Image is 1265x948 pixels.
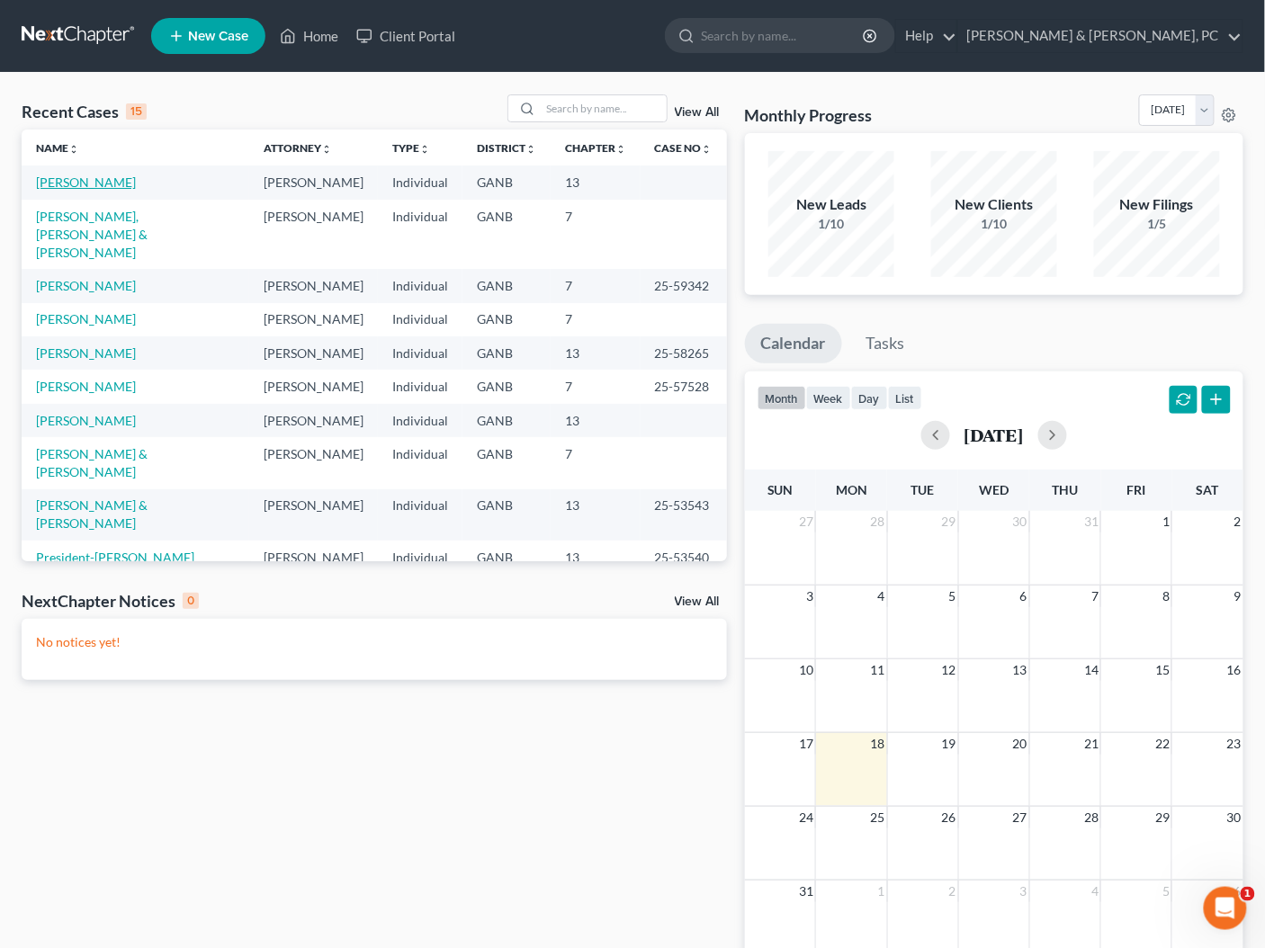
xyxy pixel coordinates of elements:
td: GANB [462,200,551,269]
td: GANB [462,336,551,370]
span: 23 [1225,733,1243,755]
span: 26 [940,807,958,828]
a: Case Nounfold_more [655,141,713,155]
td: 25-53540 [641,541,727,574]
a: View All [675,595,720,608]
i: unfold_more [321,144,332,155]
span: 30 [1225,807,1243,828]
td: [PERSON_NAME] [249,200,378,269]
td: [PERSON_NAME] [249,269,378,302]
span: 9 [1233,586,1243,607]
td: 13 [551,404,641,437]
span: Fri [1127,482,1146,497]
button: day [851,386,888,410]
span: 14 [1082,659,1100,681]
i: unfold_more [525,144,536,155]
span: 12 [940,659,958,681]
span: 27 [1011,807,1029,828]
a: [PERSON_NAME], [PERSON_NAME] & [PERSON_NAME] [36,209,148,260]
a: Chapterunfold_more [565,141,626,155]
span: 29 [1153,807,1171,828]
td: [PERSON_NAME] [249,489,378,541]
h3: Monthly Progress [745,104,873,126]
span: 11 [869,659,887,681]
td: 7 [551,303,641,336]
span: 28 [869,511,887,532]
td: Individual [378,437,462,488]
td: GANB [462,541,551,574]
td: 25-59342 [641,269,727,302]
td: Individual [378,303,462,336]
i: unfold_more [702,144,713,155]
span: 2 [1233,511,1243,532]
td: Individual [378,489,462,541]
a: [PERSON_NAME] [36,278,136,293]
a: Home [271,20,347,52]
span: 2 [947,881,958,902]
a: Help [896,20,956,52]
a: [PERSON_NAME] [36,174,136,190]
td: 13 [551,336,641,370]
h2: [DATE] [964,425,1024,444]
button: list [888,386,922,410]
td: 25-53543 [641,489,727,541]
span: 4 [1090,881,1100,902]
td: GANB [462,437,551,488]
i: unfold_more [615,144,626,155]
div: 1/5 [1094,215,1220,233]
span: 4 [876,586,887,607]
span: 1 [1241,887,1255,901]
div: New Leads [768,194,894,215]
a: [PERSON_NAME] & [PERSON_NAME] [36,497,148,531]
button: week [806,386,851,410]
span: 20 [1011,733,1029,755]
td: [PERSON_NAME] [249,541,378,574]
div: 1/10 [931,215,1057,233]
a: Attorneyunfold_more [264,141,332,155]
span: Thu [1053,482,1079,497]
span: 25 [869,807,887,828]
a: View All [675,106,720,119]
a: [PERSON_NAME] [36,413,136,428]
span: 6 [1233,881,1243,902]
td: GANB [462,303,551,336]
td: [PERSON_NAME] [249,437,378,488]
a: [PERSON_NAME] [36,311,136,326]
span: 5 [1161,881,1171,902]
span: 15 [1153,659,1171,681]
input: Search by name... [701,19,866,52]
button: month [758,386,806,410]
span: 5 [947,586,958,607]
a: Tasks [850,324,921,363]
td: 7 [551,200,641,269]
span: 1 [876,881,887,902]
span: 16 [1225,659,1243,681]
a: [PERSON_NAME] [36,379,136,394]
td: 7 [551,437,641,488]
td: 7 [551,269,641,302]
span: 31 [797,881,815,902]
td: Individual [378,269,462,302]
td: GANB [462,489,551,541]
span: 1 [1161,511,1171,532]
td: [PERSON_NAME] [249,404,378,437]
span: 6 [1018,586,1029,607]
a: Districtunfold_more [477,141,536,155]
div: NextChapter Notices [22,590,199,612]
td: [PERSON_NAME] [249,165,378,199]
td: 13 [551,165,641,199]
td: Individual [378,541,462,574]
span: 22 [1153,733,1171,755]
td: Individual [378,200,462,269]
span: 18 [869,733,887,755]
input: Search by name... [541,95,667,121]
p: No notices yet! [36,633,713,651]
span: 31 [1082,511,1100,532]
span: 17 [797,733,815,755]
span: Wed [979,482,1009,497]
td: GANB [462,370,551,403]
i: unfold_more [419,144,430,155]
td: 13 [551,541,641,574]
span: 19 [940,733,958,755]
span: New Case [188,30,248,43]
